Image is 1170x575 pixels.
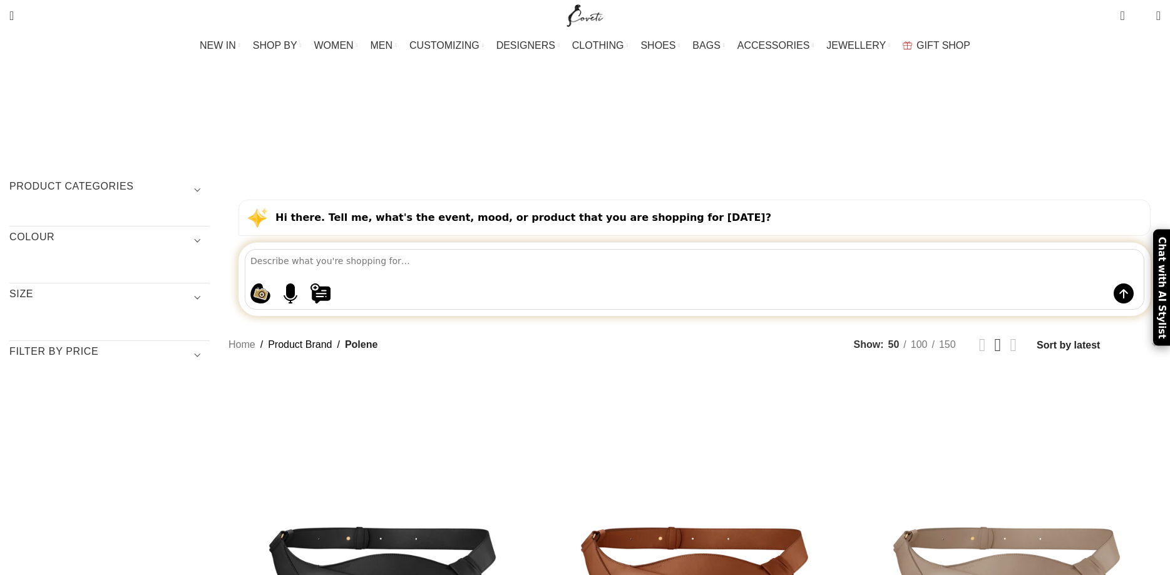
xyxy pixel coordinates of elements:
a: Search [3,3,20,28]
div: Main navigation [3,33,1167,58]
a: 0 [1114,3,1131,28]
a: GIFT SHOP [903,33,970,58]
span: WOMEN [314,39,354,51]
span: ACCESSORIES [737,39,810,51]
a: BAGS [692,33,724,58]
span: CUSTOMIZING [409,39,480,51]
h3: COLOUR [9,230,210,252]
span: DESIGNERS [496,39,555,51]
a: NEW IN [200,33,240,58]
h3: Product categories [9,180,210,201]
span: SHOP BY [253,39,297,51]
a: DESIGNERS [496,33,560,58]
span: 0 [1137,13,1146,22]
div: My Wishlist [1134,3,1147,28]
span: JEWELLERY [826,39,886,51]
h3: Filter by price [9,345,210,366]
span: BAGS [692,39,720,51]
span: GIFT SHOP [916,39,970,51]
a: SHOES [640,33,680,58]
a: Site logo [564,9,606,20]
span: SHOES [640,39,675,51]
span: NEW IN [200,39,236,51]
a: MEN [371,33,397,58]
img: GiftBag [903,41,912,49]
span: 0 [1121,6,1131,16]
a: CUSTOMIZING [409,33,484,58]
a: CLOTHING [572,33,629,58]
a: JEWELLERY [826,33,890,58]
a: WOMEN [314,33,358,58]
a: ACCESSORIES [737,33,814,58]
span: CLOTHING [572,39,624,51]
h3: SIZE [9,287,210,308]
span: MEN [371,39,393,51]
a: SHOP BY [253,33,302,58]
